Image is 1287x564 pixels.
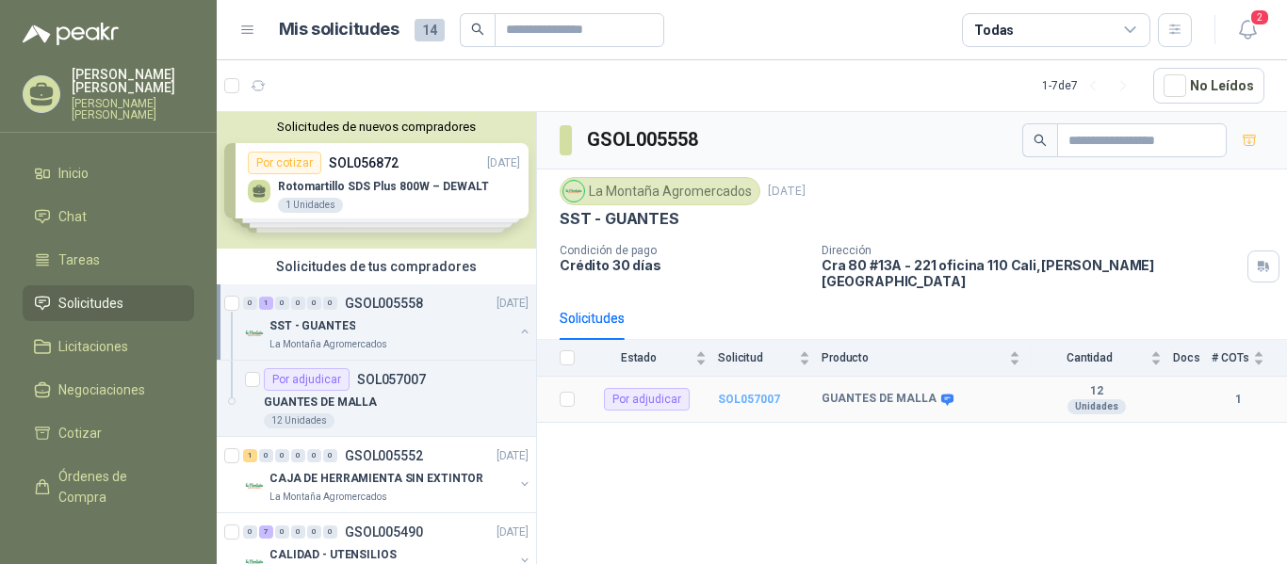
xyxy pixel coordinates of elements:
p: Cra 80 #13A - 221 oficina 110 Cali , [PERSON_NAME][GEOGRAPHIC_DATA] [822,257,1240,289]
th: # COTs [1212,340,1287,377]
span: Órdenes de Compra [58,466,176,508]
p: CALIDAD - UTENSILIOS [269,546,397,564]
span: # COTs [1212,351,1249,364]
div: Solicitudes de nuevos compradoresPor cotizarSOL056872[DATE] Rotomartillo SDS Plus 800W – DEWALT1 ... [217,112,536,249]
button: No Leídos [1153,68,1264,104]
img: Company Logo [563,181,584,201]
p: [DATE] [497,295,529,313]
img: Company Logo [243,475,266,497]
p: [DATE] [768,183,806,201]
div: Por adjudicar [604,388,690,411]
p: La Montaña Agromercados [269,337,387,352]
div: 0 [307,449,321,462]
a: Inicio [23,155,194,191]
span: search [471,23,484,36]
th: Solicitud [718,340,822,377]
a: Cotizar [23,415,194,451]
a: SOL057007 [718,393,780,406]
div: 12 Unidades [264,413,334,428]
span: Producto [822,351,1005,364]
img: Company Logo [243,322,266,345]
h1: Mis solicitudes [279,16,399,43]
th: Producto [822,340,1032,377]
div: 0 [275,449,289,462]
b: 1 [1212,391,1264,409]
p: GUANTES DE MALLA [264,394,377,411]
span: Tareas [58,250,100,270]
th: Estado [586,340,718,377]
div: 0 [307,525,321,539]
div: Por adjudicar [264,368,350,391]
span: Licitaciones [58,336,128,357]
span: Negociaciones [58,379,145,400]
button: Solicitudes de nuevos compradores [224,120,529,134]
a: 1 0 0 0 0 0 GSOL005552[DATE] Company LogoCAJA DE HERRAMIENTA SIN EXTINTORLa Montaña Agromercados [243,444,532,505]
p: GSOL005558 [345,297,423,310]
div: Solicitudes de tus compradores [217,249,536,284]
b: GUANTES DE MALLA [822,392,937,407]
div: 1 - 7 de 7 [1042,71,1138,101]
span: Solicitudes [58,293,123,314]
div: 7 [259,525,273,539]
div: 0 [307,297,321,310]
a: Órdenes de Compra [23,459,194,515]
div: Unidades [1067,399,1126,414]
span: search [1034,134,1047,147]
div: 1 [259,297,273,310]
div: 0 [323,449,337,462]
span: Estado [586,351,692,364]
p: GSOL005490 [345,525,423,539]
p: SST - GUANTES [560,209,679,229]
div: 0 [275,525,289,539]
div: 0 [243,525,257,539]
p: [DATE] [497,524,529,541]
div: 0 [259,449,273,462]
a: Solicitudes [23,285,194,321]
p: [PERSON_NAME] [PERSON_NAME] [72,98,194,121]
p: [DATE] [497,447,529,465]
a: Por adjudicarSOL057007GUANTES DE MALLA12 Unidades [217,361,536,437]
p: SST - GUANTES [269,317,355,335]
span: Solicitud [718,351,795,364]
p: Condición de pago [560,244,806,257]
a: 0 1 0 0 0 0 GSOL005558[DATE] Company LogoSST - GUANTESLa Montaña Agromercados [243,292,532,352]
th: Docs [1173,340,1212,377]
a: Licitaciones [23,329,194,364]
img: Logo peakr [23,23,119,45]
p: CAJA DE HERRAMIENTA SIN EXTINTOR [269,470,483,488]
p: Crédito 30 días [560,257,806,273]
p: La Montaña Agromercados [269,490,387,505]
a: Chat [23,199,194,234]
div: 1 [243,449,257,462]
div: 0 [243,297,257,310]
span: 14 [415,19,445,41]
p: SOL057007 [357,373,426,386]
div: Todas [974,20,1014,40]
p: GSOL005552 [345,449,423,462]
span: Chat [58,206,87,227]
div: 0 [323,297,337,310]
span: Inicio [58,163,89,184]
span: Cantidad [1032,351,1147,364]
th: Cantidad [1032,340,1173,377]
div: 0 [291,525,305,539]
p: Dirección [822,244,1240,257]
a: Tareas [23,242,194,278]
b: 12 [1032,384,1162,399]
div: La Montaña Agromercados [560,177,760,205]
div: 0 [275,297,289,310]
div: 0 [291,449,305,462]
p: [PERSON_NAME] [PERSON_NAME] [72,68,194,94]
div: Solicitudes [560,308,625,329]
h3: GSOL005558 [587,125,701,154]
a: Negociaciones [23,372,194,408]
span: Cotizar [58,423,102,443]
button: 2 [1230,13,1264,47]
span: 2 [1249,8,1270,26]
div: 0 [291,297,305,310]
div: 0 [323,525,337,539]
